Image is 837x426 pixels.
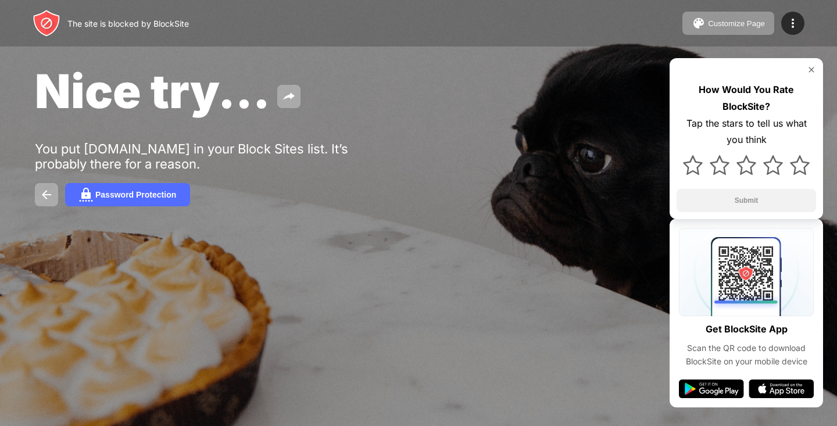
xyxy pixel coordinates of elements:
[749,380,814,398] img: app-store.svg
[35,141,394,171] div: You put [DOMAIN_NAME] in your Block Sites list. It’s probably there for a reason.
[710,155,729,175] img: star.svg
[40,188,53,202] img: back.svg
[683,155,703,175] img: star.svg
[79,188,93,202] img: password.svg
[679,228,814,316] img: qrcode.svg
[35,63,270,119] span: Nice try...
[677,115,816,149] div: Tap the stars to tell us what you think
[736,155,756,175] img: star.svg
[95,190,176,199] div: Password Protection
[65,183,190,206] button: Password Protection
[682,12,774,35] button: Customize Page
[786,16,800,30] img: menu-icon.svg
[708,19,765,28] div: Customize Page
[282,90,296,103] img: share.svg
[790,155,810,175] img: star.svg
[706,321,788,338] div: Get BlockSite App
[679,380,744,398] img: google-play.svg
[67,19,189,28] div: The site is blocked by BlockSite
[33,9,60,37] img: header-logo.svg
[692,16,706,30] img: pallet.svg
[677,81,816,115] div: How Would You Rate BlockSite?
[807,65,816,74] img: rate-us-close.svg
[679,342,814,368] div: Scan the QR code to download BlockSite on your mobile device
[677,189,816,212] button: Submit
[763,155,783,175] img: star.svg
